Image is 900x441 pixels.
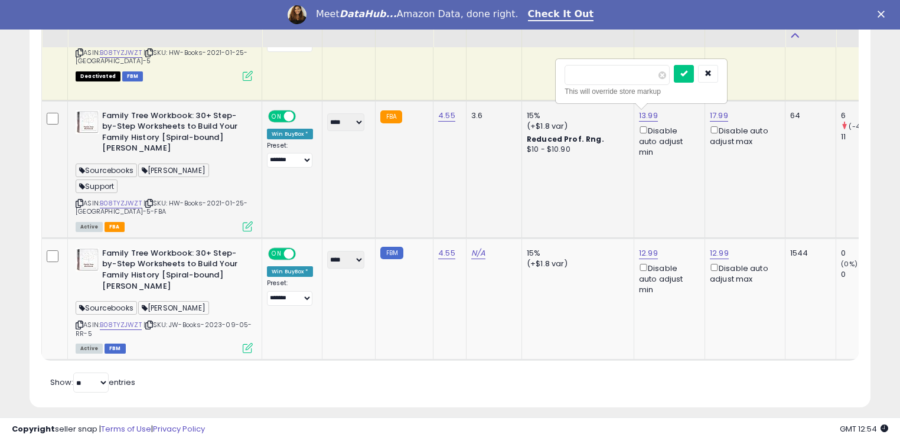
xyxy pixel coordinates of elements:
span: Show: entries [50,377,135,388]
small: FBM [380,247,403,259]
span: FBA [105,222,125,232]
a: 13.99 [639,110,658,122]
div: Win BuyBox * [267,266,313,277]
a: B08TYZJWZT [100,198,142,208]
span: ON [269,111,284,121]
span: ON [269,249,284,259]
span: FBM [122,71,144,81]
a: Terms of Use [101,423,151,435]
div: Disable auto adjust max [710,124,776,147]
span: FBM [105,344,126,354]
div: $10 - $10.90 [527,145,625,155]
div: (+$1.8 var) [527,259,625,269]
div: This will override store markup [565,86,718,97]
div: 3.6 [471,110,513,121]
div: Disable auto adjust min [639,262,696,296]
div: Preset: [267,279,313,306]
span: | SKU: HW-Books-2021-01-25-[GEOGRAPHIC_DATA]-5 [76,48,248,66]
a: 17.99 [710,110,728,122]
span: 2025-09-11 12:54 GMT [840,423,888,435]
img: Profile image for Georgie [288,5,306,24]
th: CSV column name: cust_attr_1_Manager [322,1,375,47]
small: (-45.45%) [849,122,882,131]
img: 51DQ9NesYrL._SL40_.jpg [76,110,99,134]
a: B08TYZJWZT [100,48,142,58]
a: 4.55 [438,247,455,259]
div: Fulfillable Quantity [790,5,831,30]
div: Preset: [267,142,313,168]
a: 4.55 [438,110,455,122]
span: | SKU: HW-Books-2021-01-25-[GEOGRAPHIC_DATA]-5-FBA [76,198,248,216]
a: Privacy Policy [153,423,205,435]
div: 11 [841,132,889,142]
i: DataHub... [340,8,397,19]
small: FBA [380,110,402,123]
div: Disable auto adjust min [639,124,696,158]
a: B08TYZJWZT [100,320,142,330]
span: OFF [294,111,313,121]
a: Check It Out [528,8,594,21]
a: N/A [471,247,485,259]
div: 1544 [790,248,827,259]
strong: Copyright [12,423,55,435]
img: 51DQ9NesYrL._SL40_.jpg [76,248,99,272]
div: Fulfillment Cost [471,5,517,30]
span: | SKU: JW-Books-2023-09-05-RR-5 [76,320,252,338]
div: ASIN: [76,110,253,230]
div: 0 [841,248,889,259]
span: All listings currently available for purchase on Amazon [76,222,103,232]
a: 12.99 [710,247,729,259]
div: 0 [841,269,889,280]
div: (+$1.8 var) [527,121,625,132]
div: 15% [527,248,625,259]
small: (0%) [841,259,857,269]
a: 12.99 [639,247,658,259]
span: OFF [294,249,313,259]
span: All listings that are unavailable for purchase on Amazon for any reason other than out-of-stock [76,71,120,81]
span: All listings currently available for purchase on Amazon [76,344,103,354]
span: [PERSON_NAME] [138,164,209,177]
div: Win BuyBox * [267,129,313,139]
div: ASIN: [76,248,253,352]
span: [PERSON_NAME] [138,301,209,315]
div: seller snap | | [12,424,205,435]
b: Family Tree Workbook: 30+ Step-by-Step Worksheets to Build Your Family History [Spiral-bound] [PE... [102,110,246,157]
div: 64 [790,110,827,121]
div: 6 [841,110,889,121]
div: Ordered Items [841,5,884,30]
div: 15% [527,110,625,121]
b: Family Tree Workbook: 30+ Step-by-Step Worksheets to Build Your Family History [Spiral-bound] [PE... [102,248,246,295]
div: Close [878,11,889,18]
div: Disable auto adjust max [710,262,776,285]
div: Meet Amazon Data, done right. [316,8,519,20]
span: Sourcebooks [76,301,137,315]
b: Reduced Prof. Rng. [527,134,604,144]
span: Sourcebooks [76,164,137,177]
span: Support [76,179,118,193]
